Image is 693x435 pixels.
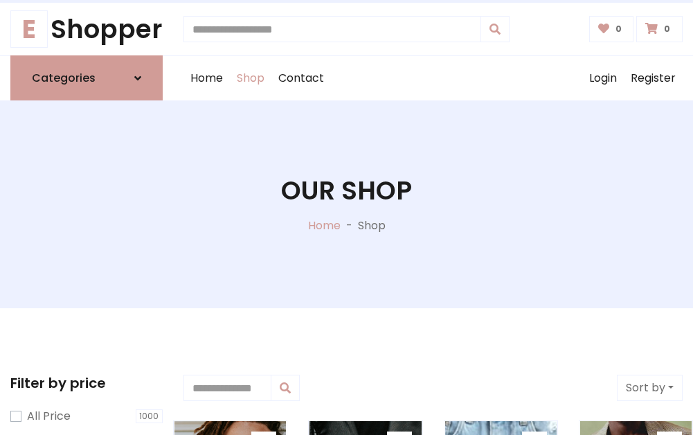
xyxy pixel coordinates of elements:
[271,56,331,100] a: Contact
[230,56,271,100] a: Shop
[624,56,683,100] a: Register
[10,55,163,100] a: Categories
[32,71,96,85] h6: Categories
[10,10,48,48] span: E
[612,23,625,35] span: 0
[308,217,341,233] a: Home
[281,175,412,206] h1: Our Shop
[341,217,358,234] p: -
[10,14,163,44] a: EShopper
[10,375,163,391] h5: Filter by price
[582,56,624,100] a: Login
[589,16,634,42] a: 0
[617,375,683,401] button: Sort by
[10,14,163,44] h1: Shopper
[660,23,674,35] span: 0
[183,56,230,100] a: Home
[636,16,683,42] a: 0
[136,409,163,423] span: 1000
[358,217,386,234] p: Shop
[27,408,71,425] label: All Price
